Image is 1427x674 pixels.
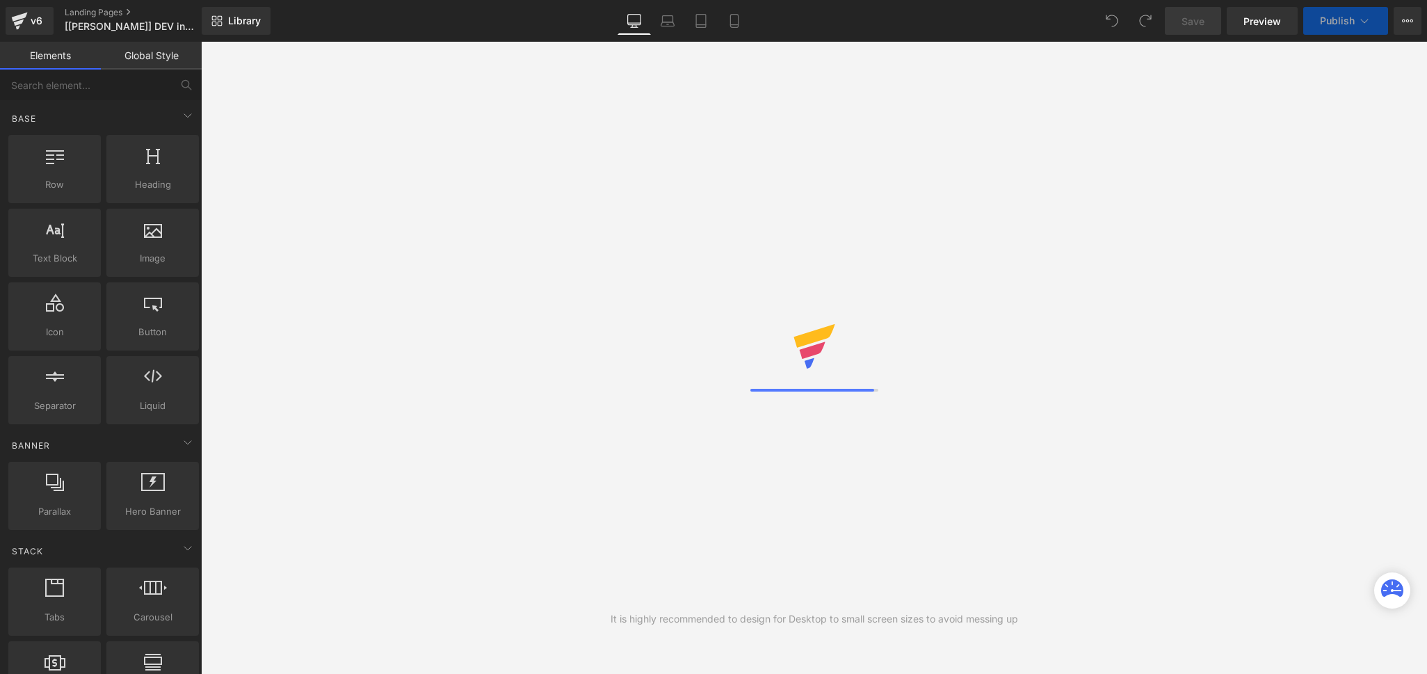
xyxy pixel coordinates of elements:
[718,7,751,35] a: Mobile
[611,611,1018,627] div: It is highly recommended to design for Desktop to small screen sizes to avoid messing up
[13,504,97,519] span: Parallax
[13,325,97,339] span: Icon
[1243,14,1281,29] span: Preview
[1394,7,1421,35] button: More
[202,7,271,35] a: New Library
[111,325,195,339] span: Button
[651,7,684,35] a: Laptop
[111,399,195,413] span: Liquid
[28,12,45,30] div: v6
[101,42,202,70] a: Global Style
[13,610,97,625] span: Tabs
[1320,15,1355,26] span: Publish
[111,177,195,192] span: Heading
[10,112,38,125] span: Base
[65,7,225,18] a: Landing Pages
[111,504,195,519] span: Hero Banner
[65,21,198,32] span: [[PERSON_NAME]] DEV ing [DATE]
[1227,7,1298,35] a: Preview
[1098,7,1126,35] button: Undo
[10,545,45,558] span: Stack
[684,7,718,35] a: Tablet
[6,7,54,35] a: v6
[13,399,97,413] span: Separator
[1131,7,1159,35] button: Redo
[111,610,195,625] span: Carousel
[10,439,51,452] span: Banner
[111,251,195,266] span: Image
[228,15,261,27] span: Library
[1303,7,1388,35] button: Publish
[618,7,651,35] a: Desktop
[13,251,97,266] span: Text Block
[1182,14,1204,29] span: Save
[13,177,97,192] span: Row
